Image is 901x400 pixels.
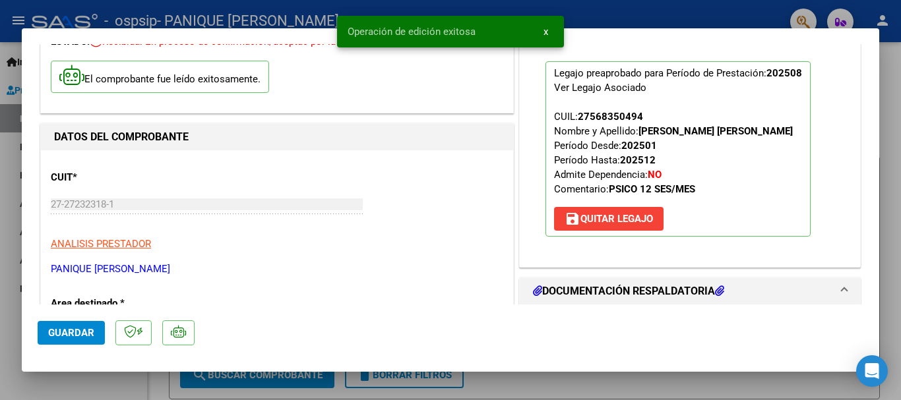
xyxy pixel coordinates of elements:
[38,321,105,345] button: Guardar
[51,238,151,250] span: ANALISIS PRESTADOR
[54,130,189,143] strong: DATOS DEL COMPROBANTE
[856,355,888,387] div: Open Intercom Messenger
[621,140,657,152] strong: 202501
[533,283,724,299] h1: DOCUMENTACIÓN RESPALDATORIA
[520,278,860,304] mat-expansion-panel-header: DOCUMENTACIÓN RESPALDATORIA
[565,211,580,227] mat-icon: save
[51,170,187,185] p: CUIT
[51,296,187,311] p: Area destinado *
[51,262,503,277] p: PANIQUE [PERSON_NAME]
[554,183,695,195] span: Comentario:
[766,67,802,79] strong: 202508
[520,42,860,267] div: PREAPROBACIÓN PARA INTEGRACION
[90,36,354,47] span: Recibida. En proceso de confirmacion/aceptac por la OS.
[638,125,793,137] strong: [PERSON_NAME] [PERSON_NAME]
[51,36,90,47] span: ESTADO:
[544,26,548,38] span: x
[554,111,793,195] span: CUIL: Nombre y Apellido: Período Desde: Período Hasta: Admite Dependencia:
[648,169,662,181] strong: NO
[620,154,656,166] strong: 202512
[565,213,653,225] span: Quitar Legajo
[533,20,559,43] button: x
[609,183,695,195] strong: PSICO 12 SES/MES
[545,61,811,237] p: Legajo preaprobado para Período de Prestación:
[554,80,646,95] div: Ver Legajo Asociado
[48,327,94,339] span: Guardar
[554,207,664,231] button: Quitar Legajo
[578,109,643,124] div: 27568350494
[348,25,476,38] span: Operación de edición exitosa
[51,61,269,93] p: El comprobante fue leído exitosamente.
